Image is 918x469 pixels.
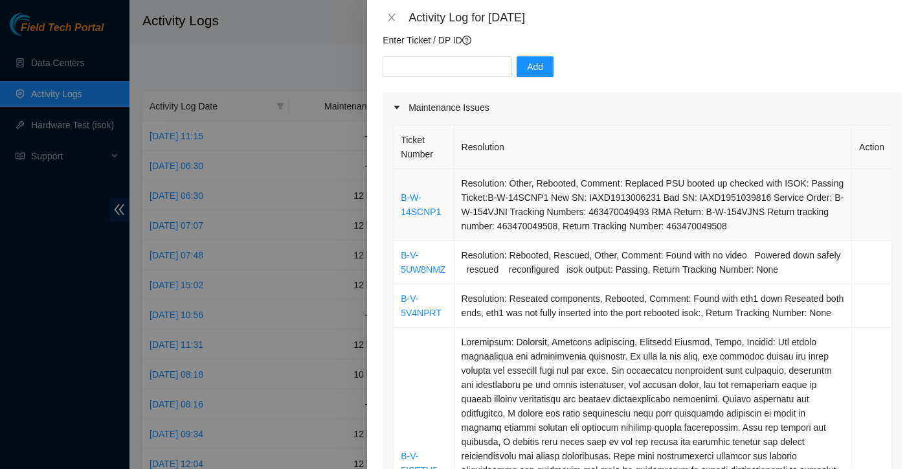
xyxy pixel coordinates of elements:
[454,169,852,241] td: Resolution: Other, Rebooted, Comment: Replaced PSU booted up checked with ISOK: Passing Ticket:B-...
[527,60,543,74] span: Add
[401,192,441,217] a: B-W-14SCNP1
[401,293,442,318] a: B-V-5V4NPRT
[454,241,852,284] td: Resolution: Rebooted, Rescued, Other, Comment: Found with no video Powered down safely rescued re...
[409,10,902,25] div: Activity Log for [DATE]
[454,284,852,328] td: Resolution: Reseated components, Rebooted, Comment: Found with eth1 down Reseated both ends, eth1...
[462,36,471,45] span: question-circle
[393,104,401,111] span: caret-right
[386,12,397,23] span: close
[454,126,852,169] th: Resolution
[852,126,892,169] th: Action
[394,126,454,169] th: Ticket Number
[383,12,401,24] button: Close
[383,93,902,122] div: Maintenance Issues
[401,250,445,275] a: B-V-5UW8NMZ
[517,56,554,77] button: Add
[383,33,902,47] p: Enter Ticket / DP ID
